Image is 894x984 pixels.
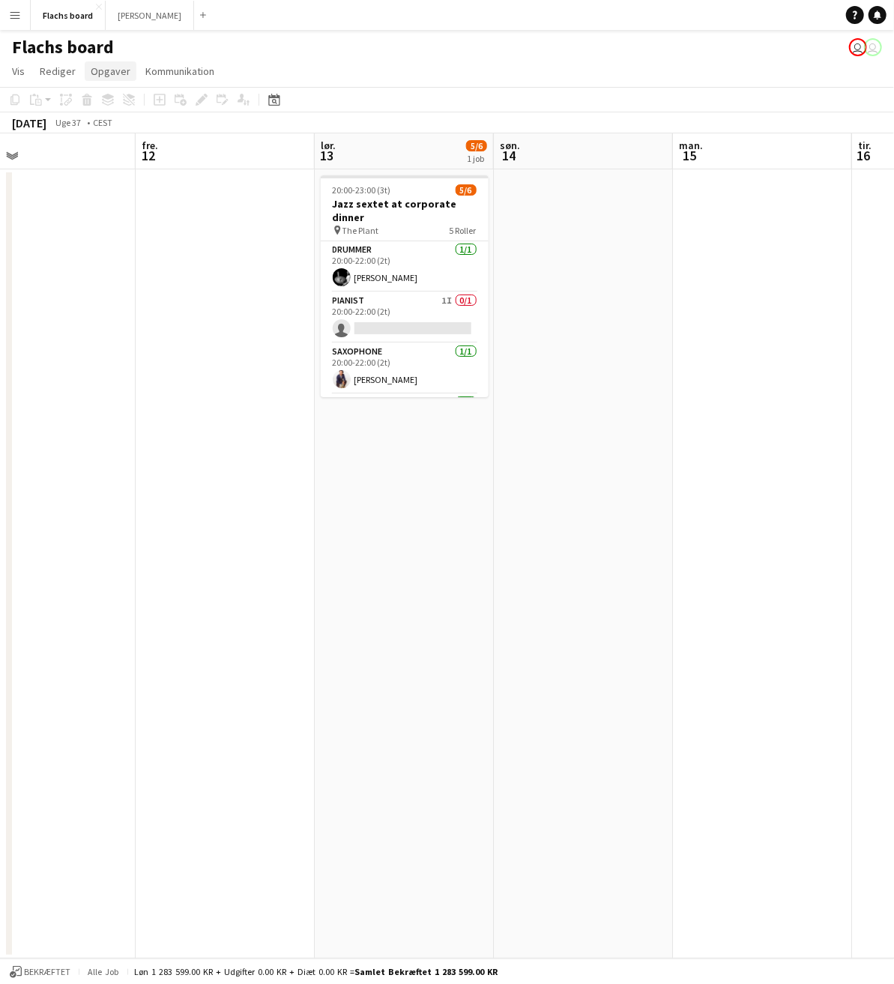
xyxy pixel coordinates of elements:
[321,343,489,394] app-card-role: Saxophone1/120:00-22:00 (2t)[PERSON_NAME]
[318,147,336,164] span: 13
[849,38,867,56] app-user-avatar: Frederik Flach
[139,147,158,164] span: 12
[12,115,46,130] div: [DATE]
[134,966,498,977] div: Løn 1 283 599.00 KR + Udgifter 0.00 KR + Diæt 0.00 KR =
[49,117,87,128] span: Uge 37
[145,64,214,78] span: Kommunikation
[321,241,489,292] app-card-role: Drummer1/120:00-22:00 (2t)[PERSON_NAME]
[466,140,487,151] span: 5/6
[7,964,73,980] button: Bekræftet
[677,147,703,164] span: 15
[321,292,489,343] app-card-role: Pianist1I0/120:00-22:00 (2t)
[142,139,158,152] span: fre.
[139,61,220,81] a: Kommunikation
[856,147,872,164] span: 16
[40,64,76,78] span: Rediger
[321,197,489,224] h3: Jazz sextet at corporate dinner
[450,225,477,236] span: 5 Roller
[333,184,391,196] span: 20:00-23:00 (3t)
[858,139,872,152] span: tir.
[106,1,194,30] button: [PERSON_NAME]
[24,967,70,977] span: Bekræftet
[12,64,25,78] span: Vis
[85,61,136,81] a: Opgaver
[498,147,520,164] span: 14
[93,117,112,128] div: CEST
[679,139,703,152] span: man.
[34,61,82,81] a: Rediger
[500,139,520,152] span: søn.
[467,153,486,164] div: 1 job
[31,1,106,30] button: Flachs board
[6,61,31,81] a: Vis
[354,966,498,977] span: Samlet bekræftet 1 283 599.00 KR
[864,38,882,56] app-user-avatar: Frederik Flach
[342,225,379,236] span: The Plant
[85,966,121,977] span: Alle job
[456,184,477,196] span: 5/6
[91,64,130,78] span: Opgaver
[321,394,489,445] app-card-role: Doublebass Player1/1
[12,36,114,58] h1: Flachs board
[321,139,336,152] span: lør.
[321,175,489,397] app-job-card: 20:00-23:00 (3t)5/6Jazz sextet at corporate dinner The Plant5 RollerDrummer1/120:00-22:00 (2t)[PE...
